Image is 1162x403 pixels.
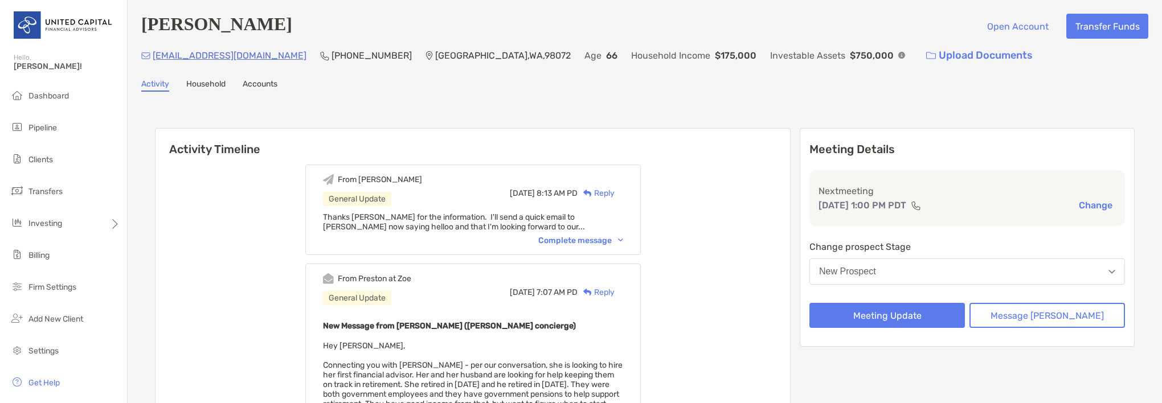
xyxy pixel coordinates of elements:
[10,216,24,229] img: investing icon
[153,48,306,63] p: [EMAIL_ADDRESS][DOMAIN_NAME]
[10,279,24,293] img: firm-settings icon
[141,79,169,92] a: Activity
[578,286,615,298] div: Reply
[537,287,578,297] span: 7:07 AM PD
[538,236,623,245] div: Complete message
[1108,270,1115,274] img: Open dropdown arrow
[338,175,422,184] div: From [PERSON_NAME]
[926,52,936,60] img: button icon
[819,184,1116,198] p: Next meeting
[10,375,24,389] img: get-help icon
[911,201,921,210] img: communication type
[14,61,120,71] span: [PERSON_NAME]!
[320,51,329,60] img: Phone Icon
[919,43,1040,68] a: Upload Documents
[323,273,334,284] img: Event icon
[809,258,1125,285] button: New Prospect
[28,155,53,165] span: Clients
[969,303,1125,328] button: Message [PERSON_NAME]
[28,187,63,196] span: Transfers
[631,48,710,63] p: Household Income
[537,188,578,198] span: 8:13 AM PD
[510,188,535,198] span: [DATE]
[425,51,433,60] img: Location Icon
[10,311,24,325] img: add_new_client icon
[435,48,571,63] p: [GEOGRAPHIC_DATA] , WA , 98072
[10,343,24,357] img: settings icon
[809,303,965,328] button: Meeting Update
[819,266,876,277] div: New Prospect
[28,378,60,388] span: Get Help
[898,52,905,59] img: Info Icon
[332,48,412,63] p: [PHONE_NUMBER]
[809,142,1125,157] p: Meeting Details
[323,212,585,232] span: Thanks [PERSON_NAME] for the information. I'll send a quick email to [PERSON_NAME] now saying hel...
[10,152,24,166] img: clients icon
[10,248,24,261] img: billing icon
[141,52,150,59] img: Email Icon
[819,198,906,212] p: [DATE] 1:00 PM PDT
[10,88,24,102] img: dashboard icon
[850,48,894,63] p: $750,000
[338,274,411,283] div: From Preston at Zoe
[156,129,790,156] h6: Activity Timeline
[10,184,24,198] img: transfers icon
[323,174,334,185] img: Event icon
[28,314,83,324] span: Add New Client
[578,187,615,199] div: Reply
[618,238,623,242] img: Chevron icon
[1075,199,1116,211] button: Change
[606,48,617,63] p: 66
[28,219,62,228] span: Investing
[14,5,113,46] img: United Capital Logo
[323,321,576,331] b: New Message from [PERSON_NAME] ([PERSON_NAME] concierge)
[10,120,24,134] img: pipeline icon
[809,240,1125,254] p: Change prospect Stage
[770,48,845,63] p: Investable Assets
[186,79,226,92] a: Household
[28,91,69,101] span: Dashboard
[583,190,592,197] img: Reply icon
[28,282,76,292] span: Firm Settings
[28,250,50,260] span: Billing
[28,346,59,356] span: Settings
[243,79,277,92] a: Accounts
[323,291,391,305] div: General Update
[978,14,1057,39] button: Open Account
[141,14,292,39] h4: [PERSON_NAME]
[715,48,756,63] p: $175,000
[584,48,602,63] p: Age
[510,287,535,297] span: [DATE]
[583,289,592,296] img: Reply icon
[28,123,57,133] span: Pipeline
[1066,14,1148,39] button: Transfer Funds
[323,192,391,206] div: General Update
